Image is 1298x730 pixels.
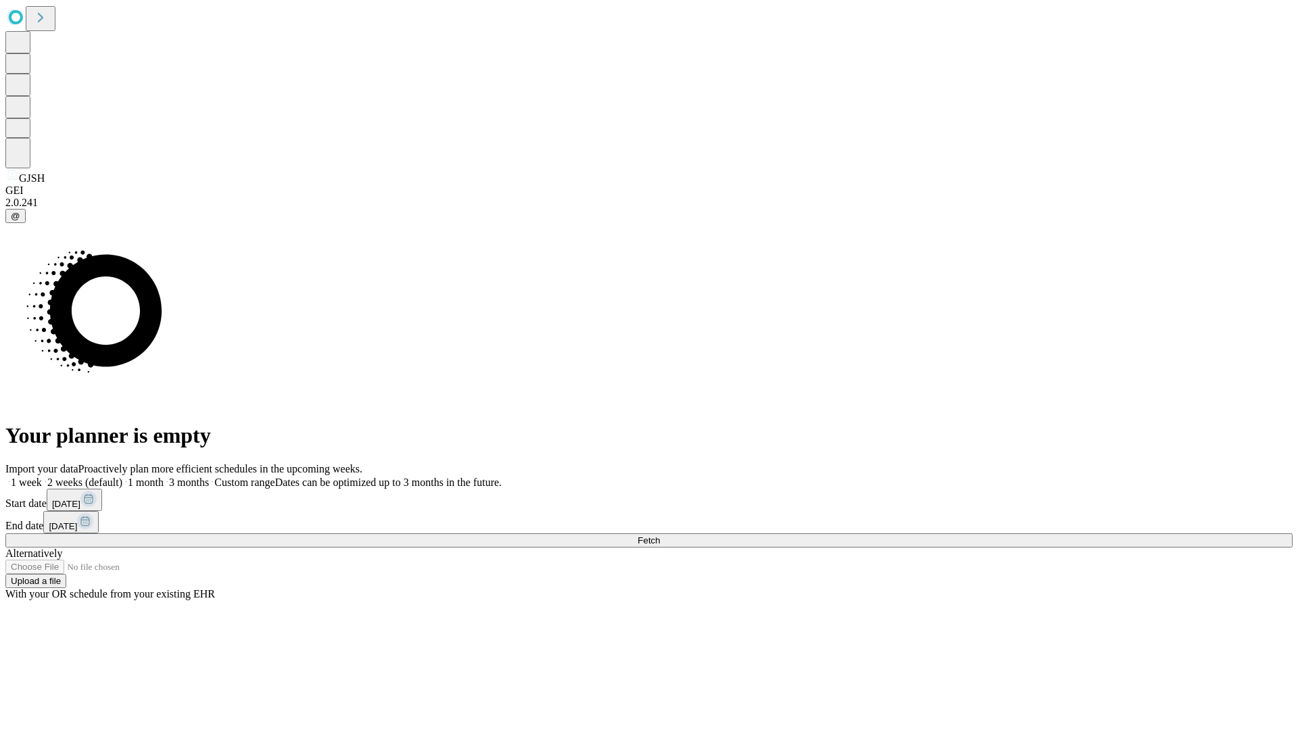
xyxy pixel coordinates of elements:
span: Dates can be optimized up to 3 months in the future. [275,477,502,488]
button: Upload a file [5,574,66,588]
div: 2.0.241 [5,197,1293,209]
span: With your OR schedule from your existing EHR [5,588,215,600]
span: GJSH [19,172,45,184]
span: Custom range [214,477,274,488]
span: 3 months [169,477,209,488]
button: Fetch [5,533,1293,547]
span: 1 month [128,477,164,488]
span: [DATE] [49,521,77,531]
span: Alternatively [5,547,62,559]
div: End date [5,511,1293,533]
span: Proactively plan more efficient schedules in the upcoming weeks. [78,463,362,474]
div: Start date [5,489,1293,511]
span: 1 week [11,477,42,488]
span: Fetch [638,535,660,545]
h1: Your planner is empty [5,423,1293,448]
button: @ [5,209,26,223]
span: 2 weeks (default) [47,477,122,488]
span: [DATE] [52,499,80,509]
button: [DATE] [43,511,99,533]
span: Import your data [5,463,78,474]
div: GEI [5,185,1293,197]
span: @ [11,211,20,221]
button: [DATE] [47,489,102,511]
